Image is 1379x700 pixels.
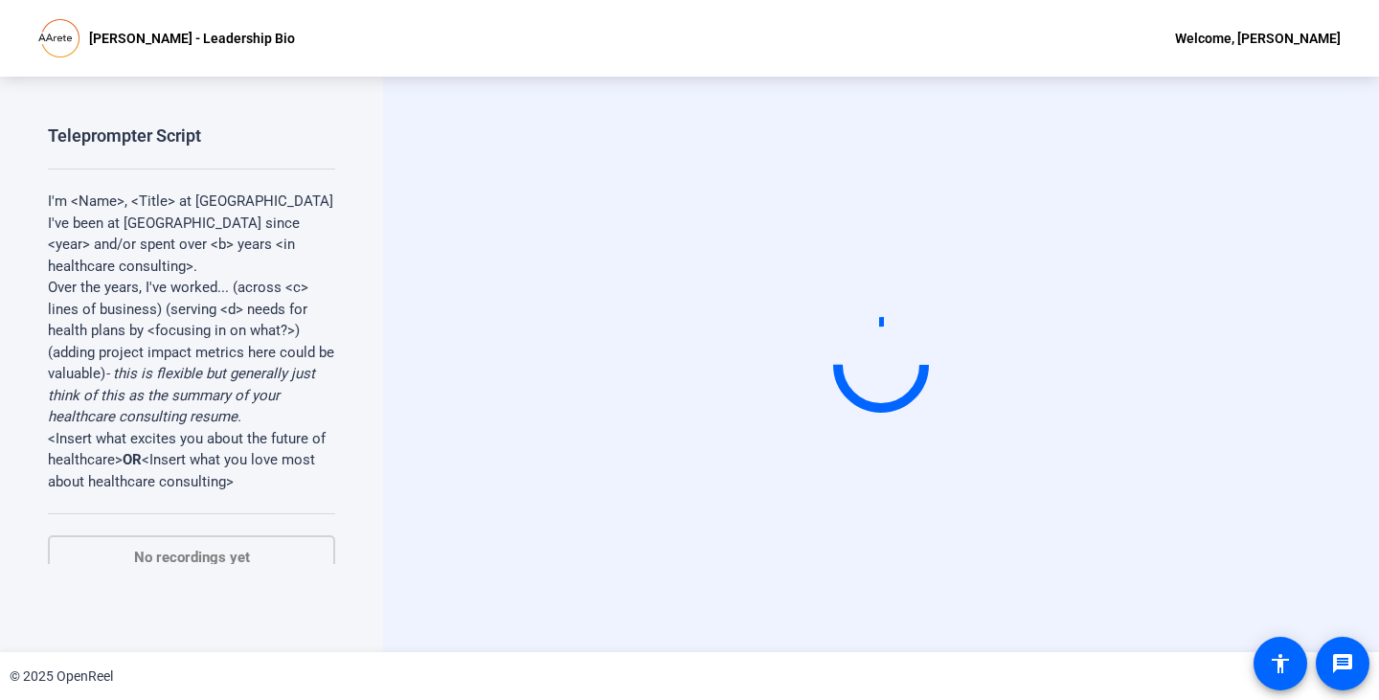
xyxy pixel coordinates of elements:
[1269,652,1292,675] mat-icon: accessibility
[38,19,79,57] img: OpenReel logo
[89,27,295,50] p: [PERSON_NAME] - Leadership Bio
[1175,27,1341,50] div: Welcome, [PERSON_NAME]
[48,365,315,425] em: - this is flexible but generally just think of this as the summary of your healthcare consulting ...
[48,277,335,428] p: Over the years, I've worked... (across <c> lines of business) (serving <d> needs for health plans...
[123,451,142,468] strong: OR
[48,191,335,213] p: I'm <Name>, <Title> at [GEOGRAPHIC_DATA]
[48,124,201,147] div: Teleprompter Script
[48,428,335,493] p: <Insert what excites you about the future of healthcare> <Insert what you love most about healthc...
[69,547,314,612] div: Once you record a video it will show up here.
[48,213,335,278] p: I've been at [GEOGRAPHIC_DATA] since <year> and/or spent over <b> years <in healthcare consulting>.
[1331,652,1354,675] mat-icon: message
[10,666,113,687] div: © 2025 OpenReel
[69,547,314,569] p: No recordings yet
